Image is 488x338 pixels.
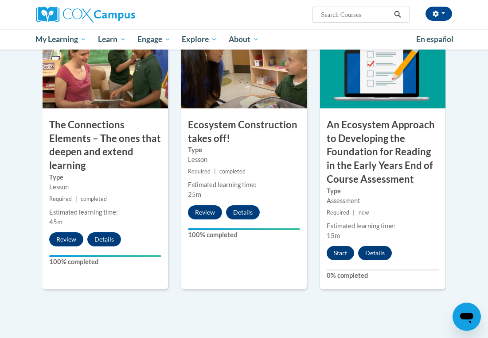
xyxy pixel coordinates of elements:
span: Required [49,196,72,202]
span: My Learning [35,34,86,45]
label: 100% completed [188,230,300,240]
span: new [359,209,369,216]
div: Your progress [49,255,161,257]
span: Required [327,209,349,216]
div: Estimated learning time: [327,221,439,231]
img: Cox Campus [36,7,135,23]
span: | [75,196,77,202]
label: 100% completed [49,257,161,267]
button: Review [188,205,222,219]
input: Search Courses [320,9,391,20]
a: My Learning [30,29,93,50]
span: Learn [98,34,126,45]
label: Type [327,186,439,196]
iframe: Button to launch messaging window [453,303,481,331]
span: completed [81,196,107,202]
div: Lesson [188,155,300,165]
a: Engage [132,29,176,50]
h3: An Ecosystem Approach to Developing the Foundation for Reading in the Early Years End of Course A... [320,118,445,186]
button: Details [358,246,392,260]
a: En español [410,30,459,49]
div: Assessment [327,196,439,206]
button: Search [391,9,404,20]
div: Lesson [49,182,161,192]
h3: Ecosystem Construction takes off! [181,118,307,146]
button: Start [327,246,354,260]
button: Account Settings [426,7,452,21]
span: 45m [49,218,62,226]
div: Your progress [188,228,300,230]
h3: The Connections Elements – The ones that deepen and extend learning [43,118,168,173]
img: Course Image [181,20,307,108]
button: Details [87,232,121,246]
label: Type [188,145,300,155]
span: completed [219,168,246,175]
label: Type [49,173,161,182]
span: En español [416,35,453,44]
img: Course Image [43,20,168,108]
a: Learn [92,29,132,50]
button: Review [49,232,83,246]
button: Details [226,205,260,219]
a: Explore [176,29,223,50]
a: About [223,29,265,50]
span: Required [188,168,211,175]
span: Explore [182,34,217,45]
div: Estimated learning time: [49,207,161,217]
div: Estimated learning time: [188,180,300,190]
div: Main menu [29,29,459,50]
a: Cox Campus [36,7,166,23]
img: Course Image [320,20,445,108]
span: 15m [327,232,340,239]
span: | [353,209,355,216]
span: 25m [188,191,201,198]
span: About [229,34,259,45]
span: | [214,168,216,175]
label: 0% completed [327,271,439,280]
span: Engage [137,34,171,45]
